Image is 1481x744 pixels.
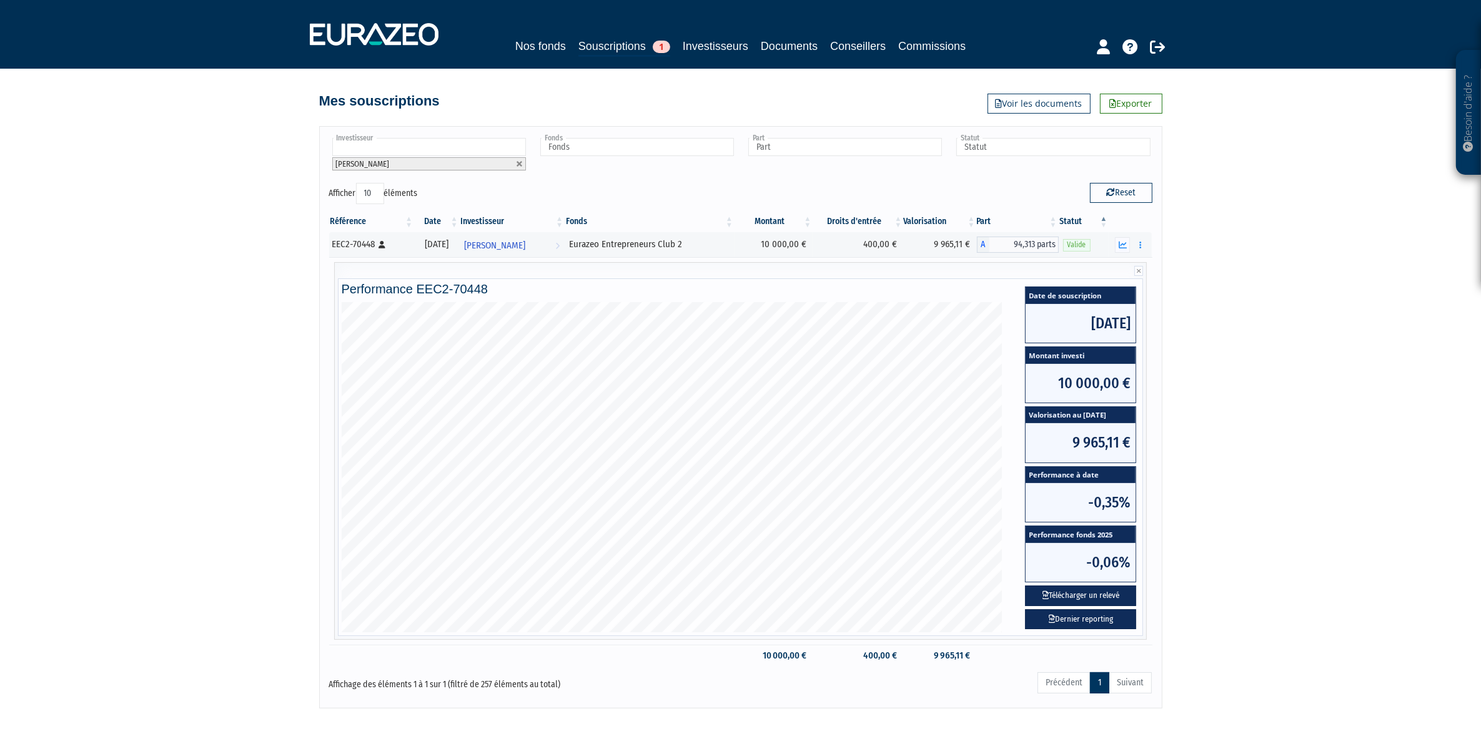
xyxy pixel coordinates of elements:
[329,211,415,232] th: Référence : activer pour trier la colonne par ordre croissant
[1059,211,1109,232] th: Statut : activer pour trier la colonne par ordre d&eacute;croissant
[903,232,976,257] td: 9 965,11 €
[1025,609,1136,630] a: Dernier reporting
[460,232,565,257] a: [PERSON_NAME]
[336,159,390,169] span: [PERSON_NAME]
[356,183,384,204] select: Afficheréléments
[898,37,966,55] a: Commissions
[555,234,560,257] i: Voir l'investisseur
[1026,423,1136,462] span: 9 965,11 €
[1063,239,1091,251] span: Valide
[379,241,386,248] i: [Français] Personne physique
[813,211,903,232] th: Droits d'entrée: activer pour trier la colonne par ordre croissant
[813,232,903,257] td: 400,00 €
[565,211,735,232] th: Fonds: activer pour trier la colonne par ordre croissant
[419,238,455,251] div: [DATE]
[465,234,526,257] span: [PERSON_NAME]
[977,237,989,253] span: A
[653,41,670,53] span: 1
[578,37,670,57] a: Souscriptions1
[761,37,818,55] a: Documents
[1026,364,1136,403] span: 10 000,00 €
[1100,94,1162,114] a: Exporter
[1026,526,1136,543] span: Performance fonds 2025
[813,645,903,667] td: 400,00 €
[460,211,565,232] th: Investisseur: activer pour trier la colonne par ordre croissant
[515,37,566,55] a: Nos fonds
[977,237,1059,253] div: A - Eurazeo Entrepreneurs Club 2
[735,645,813,667] td: 10 000,00 €
[977,211,1059,232] th: Part: activer pour trier la colonne par ordre croissant
[735,232,813,257] td: 10 000,00 €
[414,211,459,232] th: Date: activer pour trier la colonne par ordre croissant
[329,183,418,204] label: Afficher éléments
[310,23,438,46] img: 1732889491-logotype_eurazeo_blanc_rvb.png
[903,211,976,232] th: Valorisation: activer pour trier la colonne par ordre croissant
[735,211,813,232] th: Montant: activer pour trier la colonne par ordre croissant
[1026,347,1136,364] span: Montant investi
[1462,57,1476,169] p: Besoin d'aide ?
[1090,183,1152,203] button: Reset
[830,37,886,55] a: Conseillers
[1026,287,1136,304] span: Date de souscription
[1026,304,1136,343] span: [DATE]
[319,94,440,109] h4: Mes souscriptions
[569,238,730,251] div: Eurazeo Entrepreneurs Club 2
[332,238,410,251] div: EEC2-70448
[1025,585,1136,606] button: Télécharger un relevé
[342,282,1140,296] h4: Performance EEC2-70448
[1026,407,1136,424] span: Valorisation au [DATE]
[903,645,976,667] td: 9 965,11 €
[1026,543,1136,582] span: -0,06%
[1026,483,1136,522] span: -0,35%
[683,37,748,55] a: Investisseurs
[989,237,1059,253] span: 94,313 parts
[988,94,1091,114] a: Voir les documents
[1090,672,1109,693] a: 1
[329,671,661,691] div: Affichage des éléments 1 à 1 sur 1 (filtré de 257 éléments au total)
[1026,467,1136,484] span: Performance à date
